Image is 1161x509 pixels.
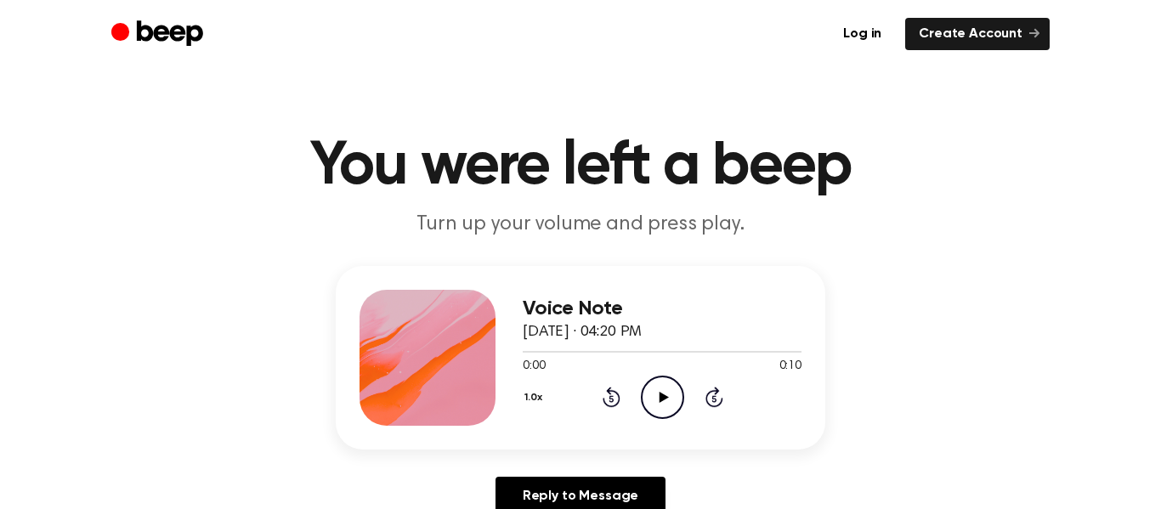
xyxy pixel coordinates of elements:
span: 0:10 [779,358,801,376]
button: 1.0x [523,383,549,412]
span: [DATE] · 04:20 PM [523,325,642,340]
p: Turn up your volume and press play. [254,211,907,239]
h1: You were left a beep [145,136,1016,197]
a: Create Account [905,18,1050,50]
a: Beep [111,18,207,51]
h3: Voice Note [523,297,801,320]
a: Log in [830,18,895,50]
span: 0:00 [523,358,545,376]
